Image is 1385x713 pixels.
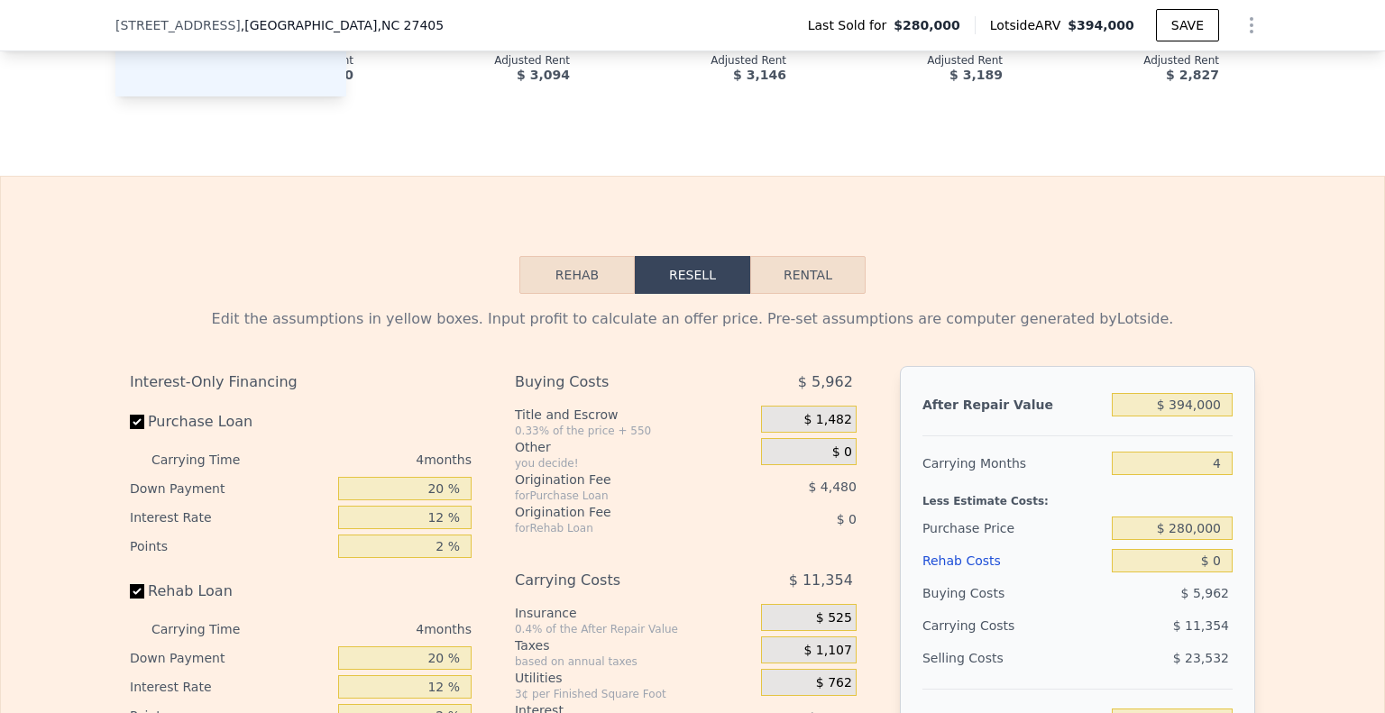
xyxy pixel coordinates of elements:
span: $ 11,354 [789,564,853,597]
div: Less Estimate Costs: [922,480,1233,512]
span: $ 0 [832,444,852,461]
span: $ 525 [816,610,852,626]
div: for Purchase Loan [515,489,716,503]
div: Carrying Months [922,447,1105,480]
div: Adjusted Rent [1032,53,1219,68]
label: Rehab Loan [130,575,331,608]
input: Purchase Loan [130,415,144,429]
div: Adjusted Rent [599,53,786,68]
div: After Repair Value [922,388,1105,421]
span: $ 0 [837,512,857,526]
div: Points [130,532,331,561]
span: $ 23,532 [1173,651,1229,665]
div: Interest Rate [130,672,331,701]
div: Carrying Costs [922,609,1035,642]
div: Insurance [515,604,754,622]
button: Resell [635,256,750,294]
div: Utilities [515,669,754,687]
button: Rental [750,256,866,294]
div: Down Payment [130,474,331,503]
span: $394,000 [1068,18,1134,32]
div: Interest-Only Financing [130,366,472,398]
span: Last Sold for [808,16,894,34]
div: Title and Escrow [515,406,754,424]
span: Lotside ARV [990,16,1068,34]
span: $ 5,962 [1181,586,1229,600]
span: $280,000 [894,16,960,34]
span: $ 1,107 [803,643,851,659]
span: $ 2,827 [1166,68,1219,82]
div: Edit the assumptions in yellow boxes. Input profit to calculate an offer price. Pre-set assumptio... [130,308,1255,330]
span: $ 5,962 [798,366,853,398]
div: Adjusted Rent [382,53,570,68]
button: SAVE [1156,9,1219,41]
div: 4 months [276,615,472,644]
div: Carrying Time [151,615,269,644]
span: , NC 27405 [377,18,444,32]
div: for Rehab Loan [515,521,716,535]
div: Origination Fee [515,471,716,489]
div: Origination Fee [515,503,716,521]
div: 3¢ per Finished Square Foot [515,687,754,701]
div: 0.33% of the price + 550 [515,424,754,438]
span: $ 11,354 [1173,618,1229,633]
div: Taxes [515,636,754,654]
span: $ 3,189 [949,68,1003,82]
span: , [GEOGRAPHIC_DATA] [241,16,444,34]
span: $ 1,482 [803,412,851,428]
div: Selling Costs [922,642,1105,674]
div: 0.4% of the After Repair Value [515,622,754,636]
div: 4 months [276,445,472,474]
div: Interest Rate [130,503,331,532]
span: $ 3,146 [733,68,786,82]
div: Buying Costs [515,366,716,398]
div: Carrying Time [151,445,269,474]
span: [STREET_ADDRESS] [115,16,241,34]
div: Other [515,438,754,456]
span: $ 4,480 [808,480,856,494]
div: Adjusted Rent [815,53,1003,68]
span: $ 762 [816,675,852,691]
div: Carrying Costs [515,564,716,597]
span: $ 3,094 [517,68,570,82]
button: Rehab [519,256,635,294]
div: Buying Costs [922,577,1105,609]
input: Rehab Loan [130,584,144,599]
button: Show Options [1234,7,1270,43]
label: Purchase Loan [130,406,331,438]
div: Rehab Costs [922,544,1105,577]
div: based on annual taxes [515,654,754,669]
div: Down Payment [130,644,331,672]
div: you decide! [515,456,754,471]
div: Purchase Price [922,512,1105,544]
